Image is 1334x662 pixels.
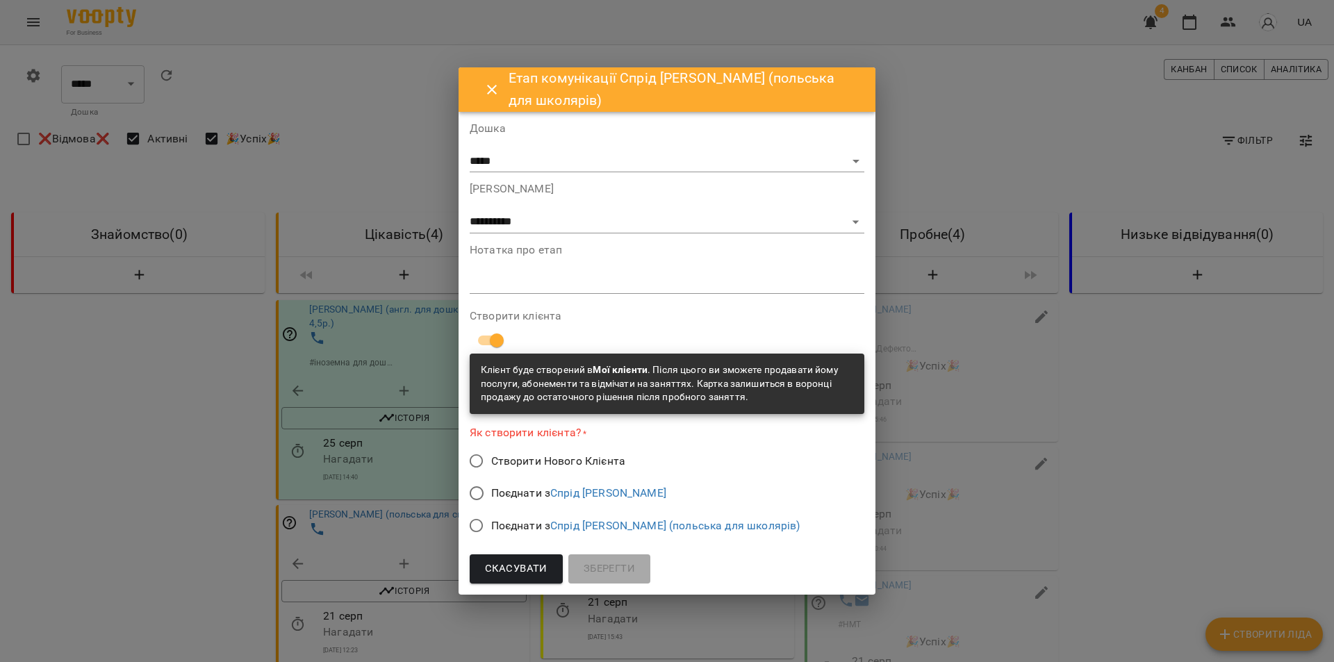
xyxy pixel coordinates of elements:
span: Поєднати з [491,485,666,502]
button: Close [475,73,509,106]
b: Мої клієнти [593,364,648,375]
span: Клієнт буде створений в . Після цього ви зможете продавати йому послуги, абонементи та відмічати ... [481,364,839,402]
label: Нотатка про етап [470,245,864,256]
label: [PERSON_NAME] [470,183,864,195]
span: Створити Нового Клієнта [491,453,625,470]
label: Створити клієнта [470,311,864,322]
a: Спрід [PERSON_NAME] [550,486,666,499]
label: Як створити клієнта? [470,425,864,441]
button: Скасувати [470,554,563,584]
h6: Етап комунікації Спрід [PERSON_NAME] (польська для школярів) [509,67,859,111]
span: Поєднати з [491,518,800,534]
label: Дошка [470,123,864,134]
a: Спрід [PERSON_NAME] (польська для школярів) [550,519,800,532]
span: Скасувати [485,560,547,578]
